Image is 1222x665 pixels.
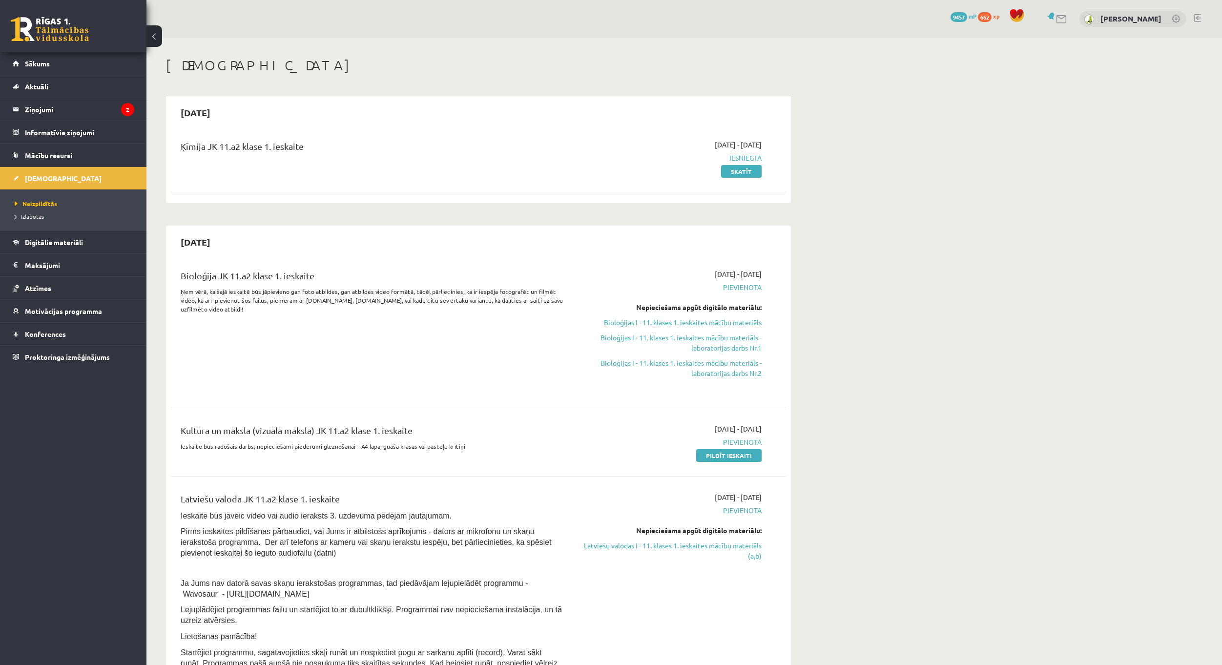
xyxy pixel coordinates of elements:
div: Bioloģija JK 11.a2 klase 1. ieskaite [181,269,563,287]
span: Ja Jums nav datorā savas skaņu ierakstošas programmas, tad piedāvājam lejupielādēt programmu - Wa... [181,579,528,598]
a: Latviešu valodas I - 11. klases 1. ieskaites mācību materiāls (a,b) [578,540,762,561]
span: 9457 [951,12,967,22]
span: Mācību resursi [25,151,72,160]
span: 662 [978,12,992,22]
a: Rīgas 1. Tālmācības vidusskola [11,17,89,42]
h2: [DATE] [171,230,220,253]
span: [DATE] - [DATE] [715,424,762,434]
a: Mācību resursi [13,144,134,166]
a: Ziņojumi2 [13,98,134,121]
a: 9457 mP [951,12,976,20]
span: Atzīmes [25,284,51,292]
div: Nepieciešams apgūt digitālo materiālu: [578,302,762,312]
legend: Ziņojumi [25,98,134,121]
div: Nepieciešams apgūt digitālo materiālu: [578,525,762,536]
h1: [DEMOGRAPHIC_DATA] [166,57,791,74]
p: Ņem vērā, ka šajā ieskaitē būs jāpievieno gan foto atbildes, gan atbildes video formātā, tādēļ pā... [181,287,563,313]
a: Atzīmes [13,277,134,299]
a: Bioloģijas I - 11. klases 1. ieskaites mācību materiāls - laboratorijas darbs Nr.2 [578,358,762,378]
span: Lejuplādējiet programmas failu un startējiet to ar dubultklikšķi. Programmai nav nepieciešama ins... [181,605,562,624]
span: [DATE] - [DATE] [715,269,762,279]
span: Motivācijas programma [25,307,102,315]
a: Sākums [13,52,134,75]
a: Bioloģijas I - 11. klases 1. ieskaites mācību materiāls [578,317,762,328]
legend: Maksājumi [25,254,134,276]
a: Motivācijas programma [13,300,134,322]
img: Enno Šēnknehts [1084,15,1094,24]
span: Iesniegta [578,153,762,163]
span: Lietošanas pamācība! [181,632,257,641]
span: [DEMOGRAPHIC_DATA] [25,174,102,183]
a: Neizpildītās [15,199,137,208]
a: Aktuāli [13,75,134,98]
span: Aktuāli [25,82,48,91]
div: Ķīmija JK 11.a2 klase 1. ieskaite [181,140,563,158]
h2: [DATE] [171,101,220,124]
span: Ieskaitē būs jāveic video vai audio ieraksts 3. uzdevuma pēdējam jautājumam. [181,512,452,520]
a: Digitālie materiāli [13,231,134,253]
i: 2 [121,103,134,116]
span: Digitālie materiāli [25,238,83,247]
a: Izlabotās [15,212,137,221]
a: Bioloģijas I - 11. klases 1. ieskaites mācību materiāls - laboratorijas darbs Nr.1 [578,332,762,353]
span: Pievienota [578,505,762,516]
a: Skatīt [721,165,762,178]
a: Maksājumi [13,254,134,276]
a: Proktoringa izmēģinājums [13,346,134,368]
span: mP [969,12,976,20]
span: Sākums [25,59,50,68]
span: [DATE] - [DATE] [715,140,762,150]
span: xp [993,12,999,20]
a: 662 xp [978,12,1004,20]
a: [PERSON_NAME] [1100,14,1161,23]
div: Kultūra un māksla (vizuālā māksla) JK 11.a2 klase 1. ieskaite [181,424,563,442]
span: Pievienota [578,437,762,447]
div: Latviešu valoda JK 11.a2 klase 1. ieskaite [181,492,563,510]
a: [DEMOGRAPHIC_DATA] [13,167,134,189]
span: Izlabotās [15,212,44,220]
p: Ieskaitē būs radošais darbs, nepieciešami piederumi gleznošanai – A4 lapa, guaša krāsas vai paste... [181,442,563,451]
span: Neizpildītās [15,200,57,208]
legend: Informatīvie ziņojumi [25,121,134,144]
a: Informatīvie ziņojumi [13,121,134,144]
span: Pievienota [578,282,762,292]
span: Pirms ieskaites pildīšanas pārbaudiet, vai Jums ir atbilstošs aprīkojums - dators ar mikrofonu un... [181,527,551,557]
a: Pildīt ieskaiti [696,449,762,462]
span: [DATE] - [DATE] [715,492,762,502]
span: Proktoringa izmēģinājums [25,353,110,361]
span: Konferences [25,330,66,338]
a: Konferences [13,323,134,345]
